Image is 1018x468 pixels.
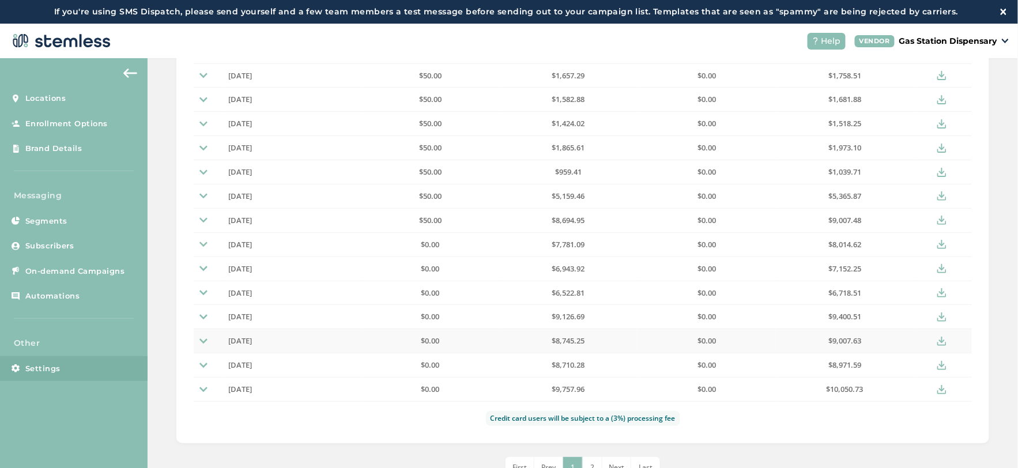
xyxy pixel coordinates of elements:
label: $6,943.92 [505,264,632,274]
label: 25th April 2024 [228,336,355,346]
label: 25th October 2024 [228,191,355,201]
label: $9,400.51 [782,312,908,322]
span: $0.00 [421,311,439,322]
label: 25th February 2025 [228,95,355,104]
label: $50.00 [367,95,493,104]
span: Help [821,35,841,47]
label: $1,039.71 [782,167,908,177]
span: $1,758.51 [829,70,862,81]
img: icon_down-arrow-small-66adaf34.svg [1002,39,1009,43]
label: $1,973.10 [782,143,908,153]
span: $9,007.63 [829,335,862,346]
span: $6,943.92 [552,263,585,274]
label: $8,710.28 [505,360,632,370]
img: icon-dropdown-arrow--small-b2ab160b.svg [199,144,208,152]
span: $0.00 [697,94,716,104]
span: $50.00 [419,167,442,177]
span: [DATE] [228,239,252,250]
label: $0.00 [643,336,770,346]
span: [DATE] [228,70,252,81]
img: icon-arrow-back-accent-c549486e.svg [123,69,137,78]
label: $0.00 [643,384,770,394]
span: $0.00 [697,239,716,250]
label: $50.00 [367,119,493,129]
span: $5,365.87 [829,191,862,201]
span: $7,152.25 [829,263,862,274]
span: [DATE] [228,94,252,104]
span: On-demand Campaigns [25,266,125,277]
label: $0.00 [643,143,770,153]
label: $0.00 [643,71,770,81]
span: $0.00 [697,142,716,153]
span: $0.00 [697,263,716,274]
span: $0.00 [697,70,716,81]
label: $0.00 [643,264,770,274]
label: $1,758.51 [782,71,908,81]
div: Chat Widget [960,413,1018,468]
span: $50.00 [419,215,442,225]
label: $0.00 [367,288,493,298]
label: $50.00 [367,191,493,201]
span: $0.00 [697,191,716,201]
label: $8,971.59 [782,360,908,370]
label: $1,657.29 [505,71,632,81]
label: $50.00 [367,143,493,153]
label: 25th September 2024 [228,216,355,225]
span: $9,757.96 [552,384,585,394]
img: icon-dropdown-arrow--small-b2ab160b.svg [199,361,208,369]
label: 25th July 2024 [228,264,355,274]
span: $0.00 [697,118,716,129]
div: VENDOR [855,35,895,47]
span: [DATE] [228,288,252,298]
label: $959.41 [505,167,632,177]
span: $0.00 [421,335,439,346]
img: logo-dark-0685b13c.svg [9,29,111,52]
label: $7,781.09 [505,240,632,250]
span: $9,126.69 [552,311,585,322]
label: $50.00 [367,167,493,177]
label: $0.00 [367,312,493,322]
img: icon-dropdown-arrow--small-b2ab160b.svg [199,265,208,273]
span: [DATE] [228,118,252,129]
label: $0.00 [367,264,493,274]
label: $0.00 [367,240,493,250]
span: [DATE] [228,384,252,394]
span: Subscribers [25,240,74,252]
img: icon-dropdown-arrow--small-b2ab160b.svg [199,216,208,224]
label: 25th November 2024 [228,167,355,177]
span: $1,039.71 [829,167,862,177]
label: $0.00 [643,240,770,250]
label: $0.00 [643,191,770,201]
span: $0.00 [421,288,439,298]
span: $6,522.81 [552,288,585,298]
span: $1,582.88 [552,94,585,104]
label: 25th March 2024 [228,360,355,370]
label: $7,152.25 [782,264,908,274]
span: $0.00 [697,335,716,346]
span: $0.00 [697,288,716,298]
span: [DATE] [228,311,252,322]
span: $0.00 [421,263,439,274]
label: $8,694.95 [505,216,632,225]
label: $1,518.25 [782,119,908,129]
label: $1,681.88 [782,95,908,104]
img: icon-dropdown-arrow--small-b2ab160b.svg [199,313,208,321]
label: 25th March 2025 [228,71,355,81]
span: $0.00 [697,360,716,370]
span: Automations [25,290,80,302]
span: $1,973.10 [829,142,862,153]
label: 25th May 2024 [228,312,355,322]
label: $6,522.81 [505,288,632,298]
label: 25th December 2024 [228,143,355,153]
label: Credit card users will be subject to a (3%) processing fee [486,411,680,426]
span: $50.00 [419,118,442,129]
span: Locations [25,93,66,104]
span: $1,865.61 [552,142,585,153]
img: icon-dropdown-arrow--small-b2ab160b.svg [199,71,208,80]
label: 25th January 2025 [228,119,355,129]
span: $9,007.48 [829,215,862,225]
span: $1,681.88 [829,94,862,104]
span: $959.41 [555,167,582,177]
span: $0.00 [421,384,439,394]
label: $6,718.51 [782,288,908,298]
